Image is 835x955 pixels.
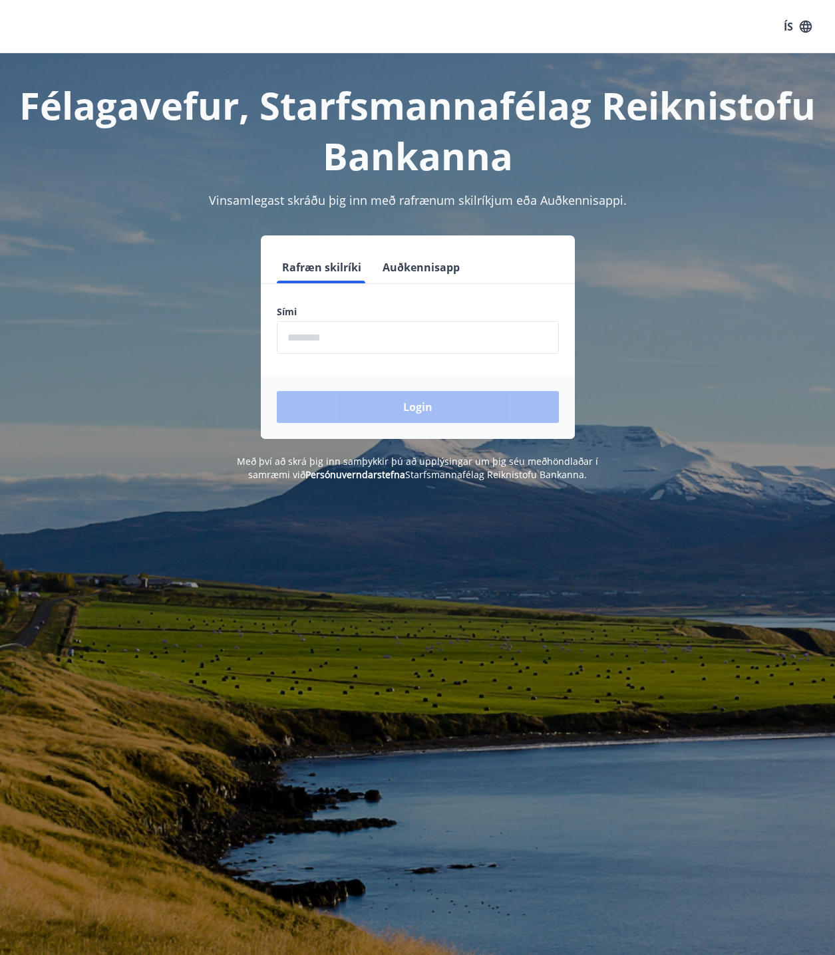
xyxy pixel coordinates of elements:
[277,251,367,283] button: Rafræn skilríki
[776,15,819,39] button: ÍS
[16,80,819,181] h1: Félagavefur, Starfsmannafélag Reiknistofu Bankanna
[237,455,598,481] span: Með því að skrá þig inn samþykkir þú að upplýsingar um þig séu meðhöndlaðar í samræmi við Starfsm...
[377,251,465,283] button: Auðkennisapp
[305,468,405,481] a: Persónuverndarstefna
[209,192,627,208] span: Vinsamlegast skráðu þig inn með rafrænum skilríkjum eða Auðkennisappi.
[277,305,559,319] label: Sími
